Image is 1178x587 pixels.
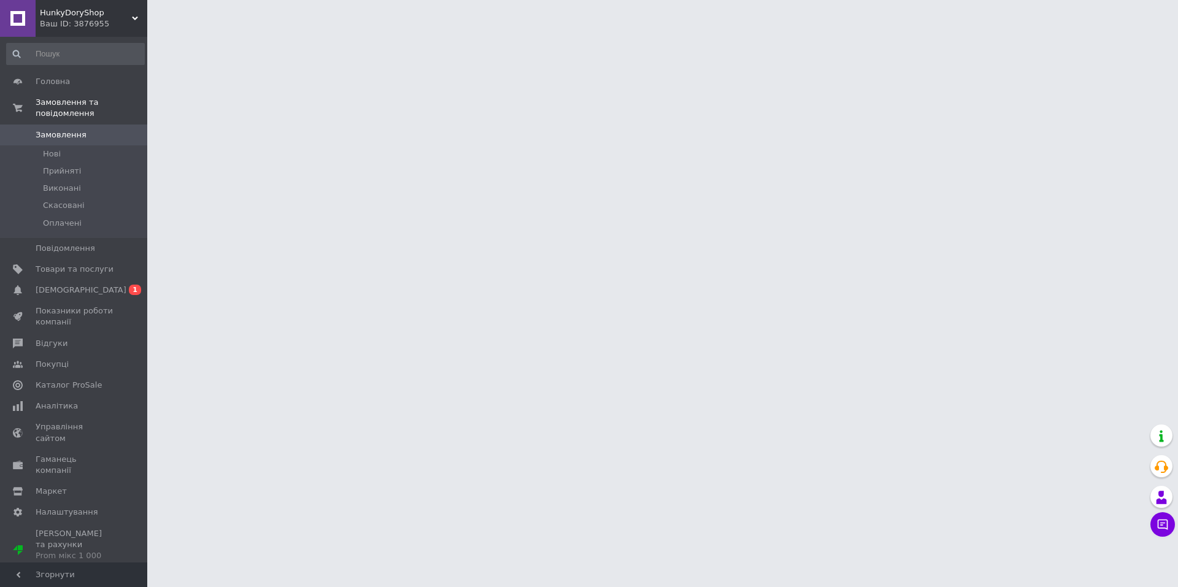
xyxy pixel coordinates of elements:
[36,359,69,370] span: Покупці
[43,183,81,194] span: Виконані
[36,528,114,573] span: [PERSON_NAME] та рахунки
[36,486,67,497] span: Маркет
[36,454,114,476] span: Гаманець компанії
[36,338,67,349] span: Відгуки
[36,264,114,275] span: Товари та послуги
[36,305,114,328] span: Показники роботи компанії
[36,507,98,518] span: Налаштування
[43,218,82,229] span: Оплачені
[1150,512,1175,537] button: Чат з покупцем
[36,285,126,296] span: [DEMOGRAPHIC_DATA]
[43,148,61,159] span: Нові
[6,43,145,65] input: Пошук
[40,18,147,29] div: Ваш ID: 3876955
[43,200,85,211] span: Скасовані
[36,380,102,391] span: Каталог ProSale
[40,7,132,18] span: HunkyDoryShop
[36,550,114,572] div: Prom мікс 1 000 (13 місяців)
[36,243,95,254] span: Повідомлення
[36,129,87,140] span: Замовлення
[129,285,141,295] span: 1
[36,421,114,443] span: Управління сайтом
[43,166,81,177] span: Прийняті
[36,76,70,87] span: Головна
[36,97,147,119] span: Замовлення та повідомлення
[36,401,78,412] span: Аналітика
